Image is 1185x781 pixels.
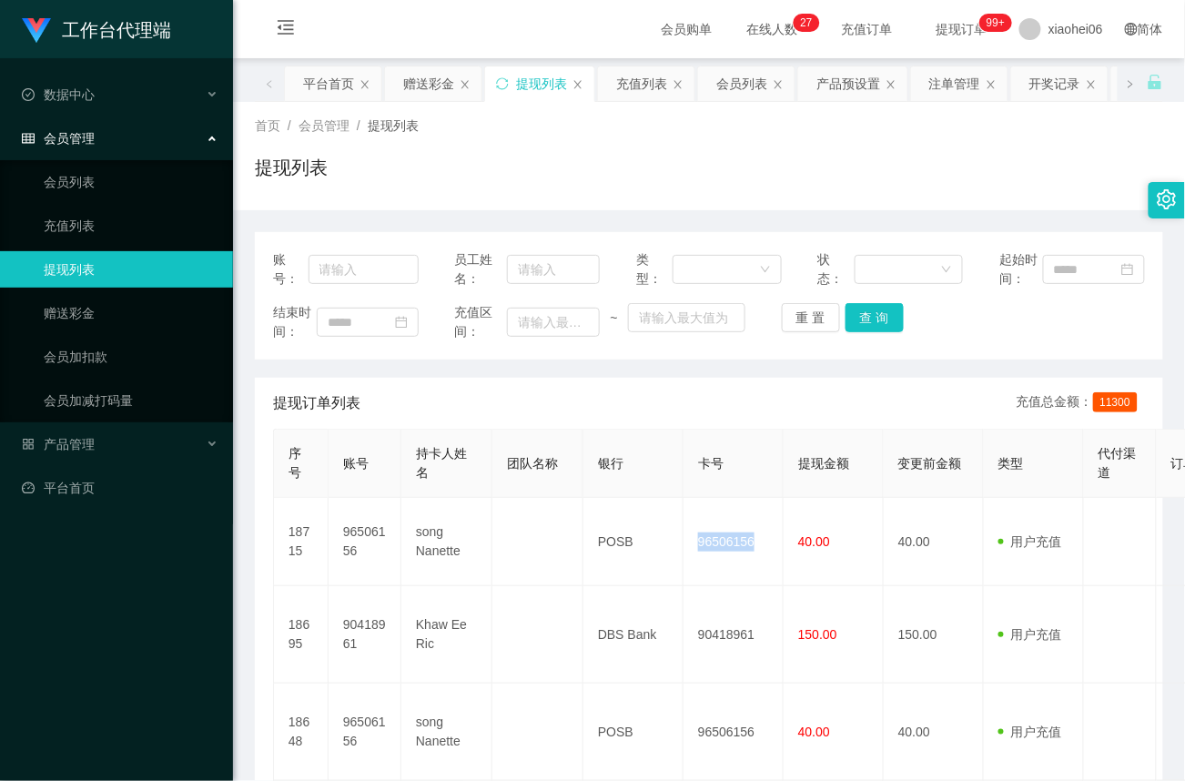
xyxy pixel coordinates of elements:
td: POSB [583,498,684,586]
span: 变更前金额 [898,456,962,471]
span: 状态： [818,250,855,289]
span: 持卡人姓名 [416,446,467,480]
span: 银行 [598,456,623,471]
span: / [288,118,291,133]
input: 请输入 [507,255,600,284]
span: 数据中心 [22,87,95,102]
div: 注单管理 [929,66,980,101]
td: 90418961 [329,586,401,684]
span: 团队名称 [507,456,558,471]
i: 图标: close [460,79,471,90]
td: song Nanette [401,498,492,586]
span: 卡号 [698,456,724,471]
span: 员工姓名： [455,250,508,289]
i: 图标: close [572,79,583,90]
span: 产品管理 [22,437,95,451]
td: 96506156 [684,498,784,586]
i: 图标: down [941,264,952,277]
div: 充值列表 [616,66,667,101]
input: 请输入最大值为 [628,303,745,332]
i: 图标: down [760,264,771,277]
span: 提现订单列表 [273,392,360,414]
span: 结束时间： [273,303,317,341]
sup: 1018 [979,14,1012,32]
span: 150.00 [798,627,837,642]
span: 40.00 [798,534,830,549]
sup: 27 [793,14,819,32]
td: 18695 [274,586,329,684]
td: POSB [583,684,684,781]
span: 会员管理 [299,118,349,133]
td: 96506156 [684,684,784,781]
button: 重 置 [782,303,840,332]
td: 40.00 [884,684,984,781]
td: 90418961 [684,586,784,684]
td: 96506156 [329,684,401,781]
span: 充值订单 [832,23,901,35]
i: 图标: calendar [1121,263,1134,276]
i: 图标: check-circle-o [22,88,35,101]
td: song Nanette [401,684,492,781]
span: 用户充值 [998,534,1062,549]
td: 18648 [274,684,329,781]
p: 7 [806,14,813,32]
td: 18715 [274,498,329,586]
td: Khaw Ee Ric [401,586,492,684]
span: 11300 [1093,392,1138,412]
i: 图标: global [1125,23,1138,35]
span: 会员管理 [22,131,95,146]
i: 图标: right [1126,79,1135,88]
span: 用户充值 [998,725,1062,739]
a: 会员加减打码量 [44,382,218,419]
i: 图标: close [886,79,896,90]
td: 150.00 [884,586,984,684]
span: 提现金额 [798,456,849,471]
i: 图标: close [673,79,684,90]
span: 序号 [289,446,301,480]
span: 起始时间： [999,250,1043,289]
span: 账号： [273,250,309,289]
span: 类型： [636,250,673,289]
a: 充值列表 [44,208,218,244]
div: 开奖记录 [1029,66,1080,101]
div: 会员列表 [716,66,767,101]
span: ~ [600,309,628,328]
i: 图标: calendar [395,316,408,329]
h1: 提现列表 [255,154,328,181]
input: 请输入 [309,255,419,284]
h1: 工作台代理端 [62,1,171,59]
td: 96506156 [329,498,401,586]
span: 40.00 [798,725,830,739]
a: 图标: dashboard平台首页 [22,470,218,506]
span: 账号 [343,456,369,471]
span: / [357,118,360,133]
a: 会员加扣款 [44,339,218,375]
span: 用户充值 [998,627,1062,642]
td: DBS Bank [583,586,684,684]
input: 请输入最小值为 [507,308,600,337]
img: logo.9652507e.png [22,18,51,44]
div: 提现列表 [516,66,567,101]
div: 赠送彩金 [403,66,454,101]
i: 图标: unlock [1147,74,1163,90]
i: 图标: setting [1157,189,1177,209]
a: 会员列表 [44,164,218,200]
td: 40.00 [884,498,984,586]
span: 类型 [998,456,1024,471]
span: 在线人数 [737,23,806,35]
i: 图标: sync [496,77,509,90]
i: 图标: close [1086,79,1097,90]
div: 平台首页 [303,66,354,101]
i: 图标: appstore-o [22,438,35,451]
i: 图标: menu-fold [255,1,317,59]
span: 首页 [255,118,280,133]
div: 充值总金额： [1017,392,1145,414]
i: 图标: table [22,132,35,145]
a: 工作台代理端 [22,22,171,36]
button: 查 询 [846,303,904,332]
a: 赠送彩金 [44,295,218,331]
a: 提现列表 [44,251,218,288]
span: 充值区间： [455,303,508,341]
div: 产品预设置 [816,66,880,101]
i: 图标: close [360,79,370,90]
